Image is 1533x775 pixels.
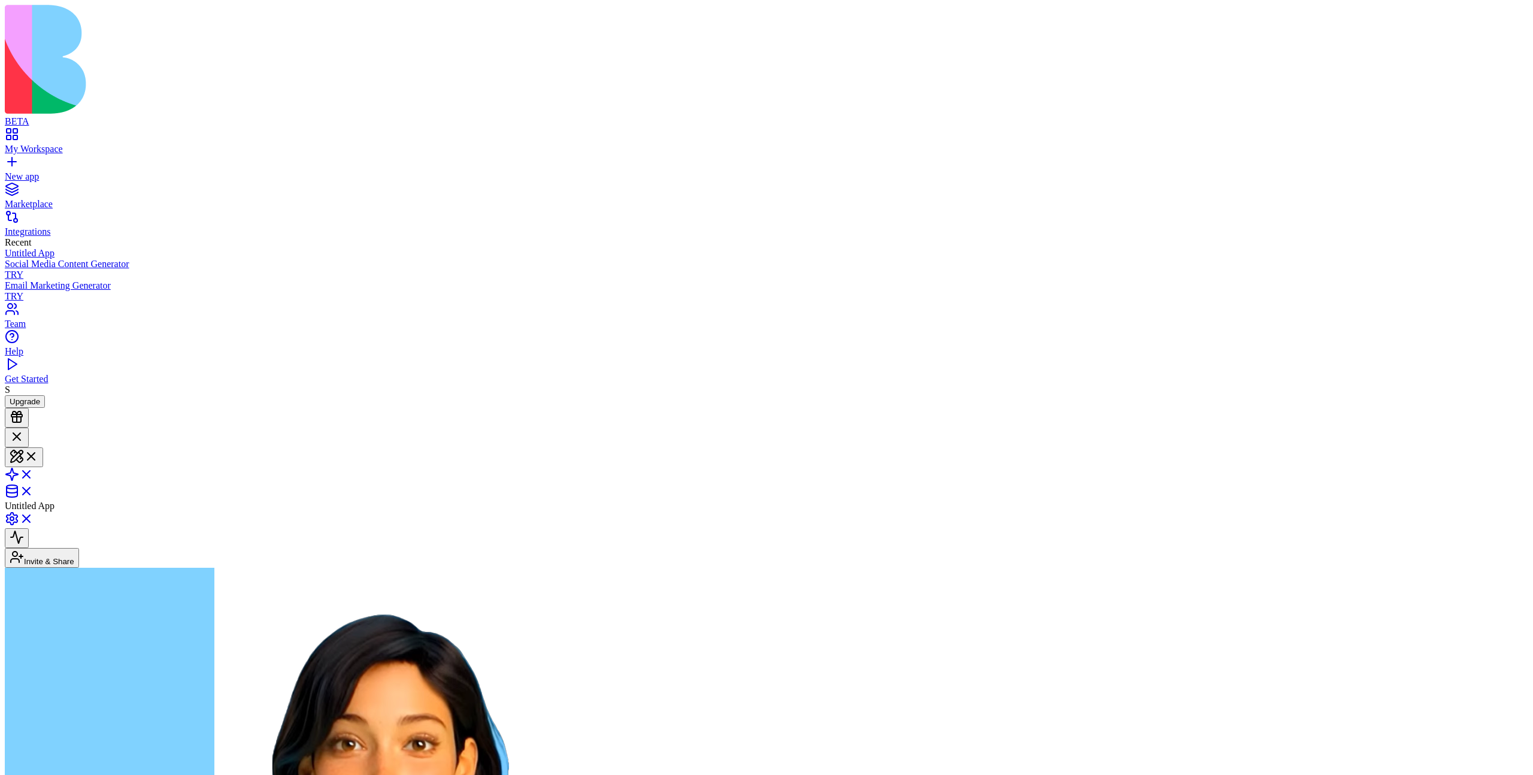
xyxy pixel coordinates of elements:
div: Help [5,346,1528,357]
div: TRY [5,270,1528,280]
div: Get Started [5,374,1528,385]
a: New app [5,161,1528,182]
div: Email Marketing Generator [5,280,1528,291]
a: Untitled App [5,248,1528,259]
div: Integrations [5,226,1528,237]
a: Email Marketing GeneratorTRY [5,280,1528,302]
a: Marketplace [5,188,1528,210]
a: Help [5,335,1528,357]
a: Social Media Content GeneratorTRY [5,259,1528,280]
span: Untitled App [5,501,54,511]
button: Invite & Share [5,548,79,568]
a: Team [5,308,1528,329]
div: BETA [5,116,1528,127]
span: Recent [5,237,31,247]
a: Get Started [5,363,1528,385]
button: Upgrade [5,395,45,408]
a: Upgrade [5,396,45,406]
div: My Workspace [5,144,1528,155]
img: logo [5,5,486,114]
div: Social Media Content Generator [5,259,1528,270]
a: Integrations [5,216,1528,237]
div: New app [5,171,1528,182]
a: BETA [5,105,1528,127]
a: My Workspace [5,133,1528,155]
div: TRY [5,291,1528,302]
div: Marketplace [5,199,1528,210]
div: Team [5,319,1528,329]
span: S [5,385,10,395]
